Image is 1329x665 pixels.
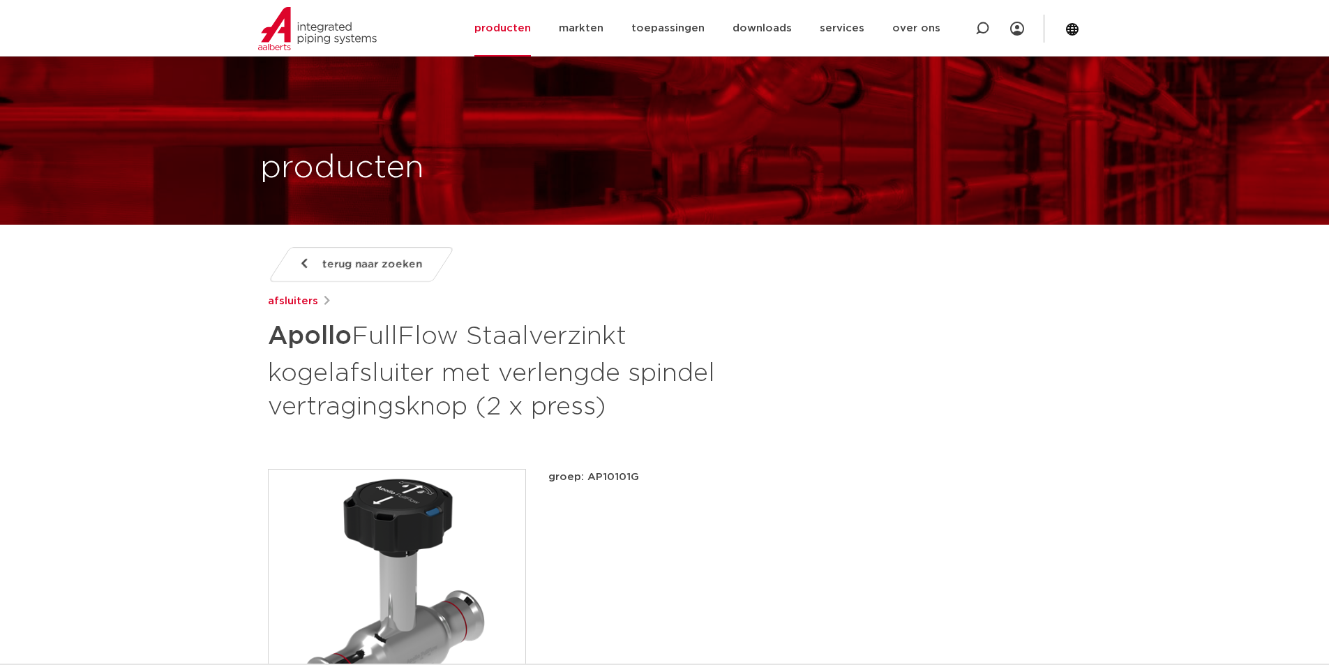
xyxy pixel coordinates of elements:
[548,469,1062,486] p: groep: AP10101G
[322,253,422,276] span: terug naar zoeken
[268,315,792,424] h1: FullFlow Staalverzinkt kogelafsluiter met verlengde spindel vertragingsknop (2 x press)
[267,247,454,282] a: terug naar zoeken
[268,293,318,310] a: afsluiters
[260,146,424,190] h1: producten
[268,324,352,349] strong: Apollo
